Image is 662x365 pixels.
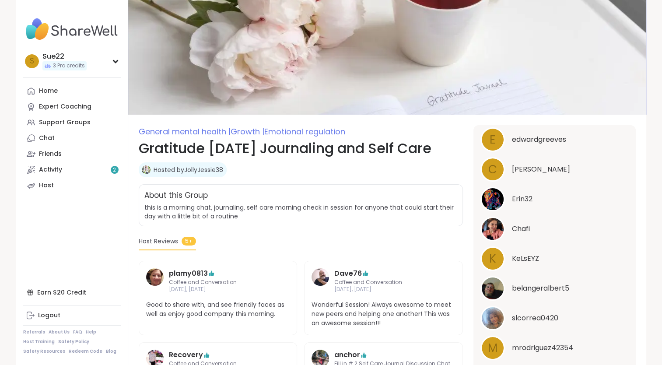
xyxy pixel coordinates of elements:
[334,268,362,279] a: Dave76
[169,286,267,293] span: [DATE], [DATE]
[53,62,85,70] span: 3 Pro credits
[23,284,121,300] div: Earn $20 Credit
[334,279,433,286] span: Coffee and Conversation
[38,311,60,320] div: Logout
[480,336,629,360] a: mmrodriguez42354
[139,138,463,159] h1: Gratitude [DATE] Journaling and Self Care
[490,131,496,148] span: e
[146,268,164,286] img: plamy0813
[482,277,504,299] img: belangeralbert5
[142,165,151,174] img: JollyJessie38
[169,350,203,360] a: Recovery
[480,187,629,211] a: Erin32Erin32
[39,181,54,190] div: Host
[58,339,89,345] a: Safety Policy
[39,165,62,174] div: Activity
[231,126,264,137] span: Growth |
[146,268,164,294] a: plamy0813
[23,115,121,130] a: Support Groups
[39,150,62,158] div: Friends
[39,118,91,127] div: Support Groups
[169,279,267,286] span: Coffee and Conversation
[512,134,566,145] span: edwardgreeves
[264,126,345,137] span: Emotional regulation
[312,268,329,286] img: Dave76
[23,99,121,115] a: Expert Coaching
[86,329,96,335] a: Help
[512,313,558,323] span: slcorrea0420
[23,339,55,345] a: Host Training
[312,268,329,294] a: Dave76
[49,329,70,335] a: About Us
[39,134,55,143] div: Chat
[169,268,208,279] a: plamy0813
[480,246,629,271] a: KKeLsEYZ
[23,83,121,99] a: Home
[23,130,121,146] a: Chat
[312,300,455,328] span: Wonderful Session! Always awesome to meet new peers and helping one another! This was an awesome ...
[488,161,497,178] span: C
[146,300,290,319] span: Good to share with, and see friendly faces as well as enjoy good company this morning.
[488,340,497,357] span: m
[482,188,504,210] img: Erin32
[512,164,570,175] span: Cyndy
[512,253,539,264] span: KeLsEYZ
[480,217,629,241] a: ChafiChafi
[23,329,45,335] a: Referrals
[23,14,121,45] img: ShareWell Nav Logo
[30,56,34,67] span: S
[154,165,223,174] a: Hosted byJollyJessie38
[73,329,82,335] a: FAQ
[113,166,116,174] span: 2
[512,224,530,234] span: Chafi
[512,283,569,294] span: belangeralbert5
[42,52,87,61] div: Sue22
[482,307,504,329] img: slcorrea0420
[39,102,91,111] div: Expert Coaching
[334,350,360,360] a: anchor
[23,162,121,178] a: Activity2
[144,203,454,221] span: this is a morning chat, journaling, self care morning check in session for anyone that could star...
[106,348,116,354] a: Blog
[480,276,629,301] a: belangeralbert5belangeralbert5
[23,146,121,162] a: Friends
[512,194,532,204] span: Erin32
[512,343,573,353] span: mrodriguez42354
[482,218,504,240] img: Chafi
[182,237,196,246] span: 5+
[480,157,629,182] a: C[PERSON_NAME]
[69,348,102,354] a: Redeem Code
[139,126,231,137] span: General mental health |
[144,190,208,201] h2: About this Group
[23,178,121,193] a: Host
[23,348,65,354] a: Safety Resources
[489,250,496,267] span: K
[39,87,58,95] div: Home
[480,306,629,330] a: slcorrea0420slcorrea0420
[334,286,433,293] span: [DATE], [DATE]
[23,308,121,323] a: Logout
[480,127,629,152] a: eedwardgreeves
[139,237,178,246] span: Host Reviews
